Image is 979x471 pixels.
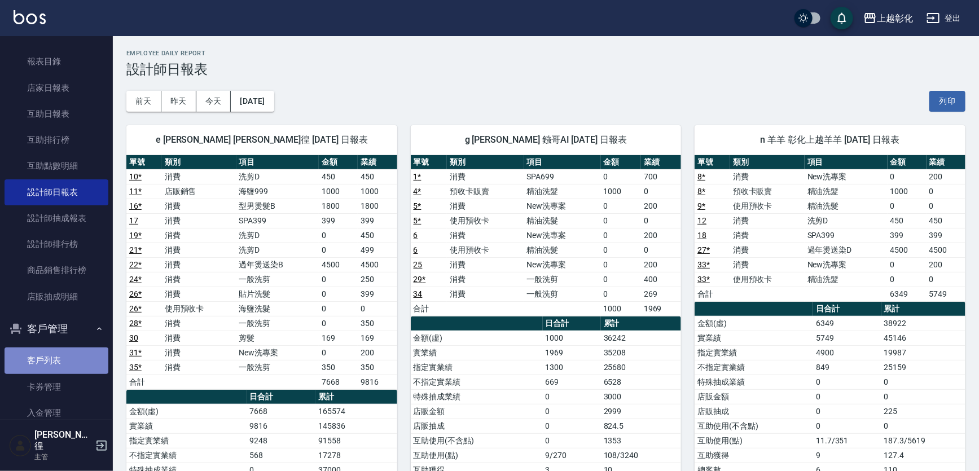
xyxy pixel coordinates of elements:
[447,243,524,257] td: 使用預收卡
[411,155,682,316] table: a dense table
[805,155,888,170] th: 項目
[881,419,965,433] td: 0
[543,433,601,448] td: 0
[813,302,881,316] th: 日合計
[447,228,524,243] td: 消費
[411,331,543,345] td: 金額(虛)
[411,448,543,463] td: 互助使用(點)
[524,243,601,257] td: 精油洗髮
[881,331,965,345] td: 45146
[319,199,358,213] td: 1800
[414,245,418,254] a: 6
[641,155,681,170] th: 業績
[315,433,397,448] td: 91558
[162,287,236,301] td: 消費
[162,360,236,375] td: 消費
[927,184,965,199] td: 0
[358,184,397,199] td: 1000
[319,331,358,345] td: 169
[5,374,108,400] a: 卡券管理
[888,272,927,287] td: 0
[927,243,965,257] td: 4500
[524,184,601,199] td: 精油洗髮
[236,316,319,331] td: 一般洗剪
[358,243,397,257] td: 499
[695,155,730,170] th: 單號
[813,448,881,463] td: 9
[695,448,813,463] td: 互助獲得
[162,155,236,170] th: 類別
[319,213,358,228] td: 399
[695,404,813,419] td: 店販抽成
[126,91,161,112] button: 前天
[5,347,108,373] a: 客戶列表
[543,419,601,433] td: 0
[447,155,524,170] th: 類別
[524,272,601,287] td: 一般洗剪
[877,11,913,25] div: 上越彰化
[813,331,881,345] td: 5749
[319,345,358,360] td: 0
[5,314,108,344] button: 客戶管理
[5,231,108,257] a: 設計師排行榜
[236,301,319,316] td: 海鹽洗髮
[358,375,397,389] td: 9816
[695,331,813,345] td: 實業績
[126,433,247,448] td: 指定實業績
[411,404,543,419] td: 店販金額
[411,419,543,433] td: 店販抽成
[315,390,397,404] th: 累計
[601,213,641,228] td: 0
[805,213,888,228] td: 洗剪D
[524,287,601,301] td: 一般洗剪
[247,448,315,463] td: 568
[447,257,524,272] td: 消費
[813,419,881,433] td: 0
[831,7,853,29] button: save
[695,419,813,433] td: 互助使用(不含點)
[805,257,888,272] td: New洗專案
[319,272,358,287] td: 0
[641,257,681,272] td: 200
[129,216,138,225] a: 17
[411,301,447,316] td: 合計
[162,345,236,360] td: 消費
[927,272,965,287] td: 0
[319,287,358,301] td: 0
[5,75,108,101] a: 店家日報表
[524,199,601,213] td: New洗專案
[601,272,641,287] td: 0
[708,134,952,146] span: n 羊羊 彰化上越羊羊 [DATE] 日報表
[126,50,965,57] h2: Employee Daily Report
[315,419,397,433] td: 145836
[641,199,681,213] td: 200
[126,155,162,170] th: 單號
[236,345,319,360] td: New洗專案
[162,199,236,213] td: 消費
[319,155,358,170] th: 金額
[162,301,236,316] td: 使用預收卡
[543,316,601,331] th: 日合計
[601,375,682,389] td: 6528
[927,169,965,184] td: 200
[126,404,247,419] td: 金額(虛)
[888,243,927,257] td: 4500
[358,301,397,316] td: 0
[315,448,397,463] td: 17278
[805,272,888,287] td: 精油洗髮
[888,199,927,213] td: 0
[447,184,524,199] td: 預收卡販賣
[695,155,965,302] table: a dense table
[641,213,681,228] td: 0
[411,433,543,448] td: 互助使用(不含點)
[888,184,927,199] td: 1000
[9,434,32,457] img: Person
[927,287,965,301] td: 5749
[5,257,108,283] a: 商品銷售排行榜
[358,155,397,170] th: 業績
[881,389,965,404] td: 0
[922,8,965,29] button: 登出
[601,345,682,360] td: 35208
[319,243,358,257] td: 0
[236,331,319,345] td: 剪髮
